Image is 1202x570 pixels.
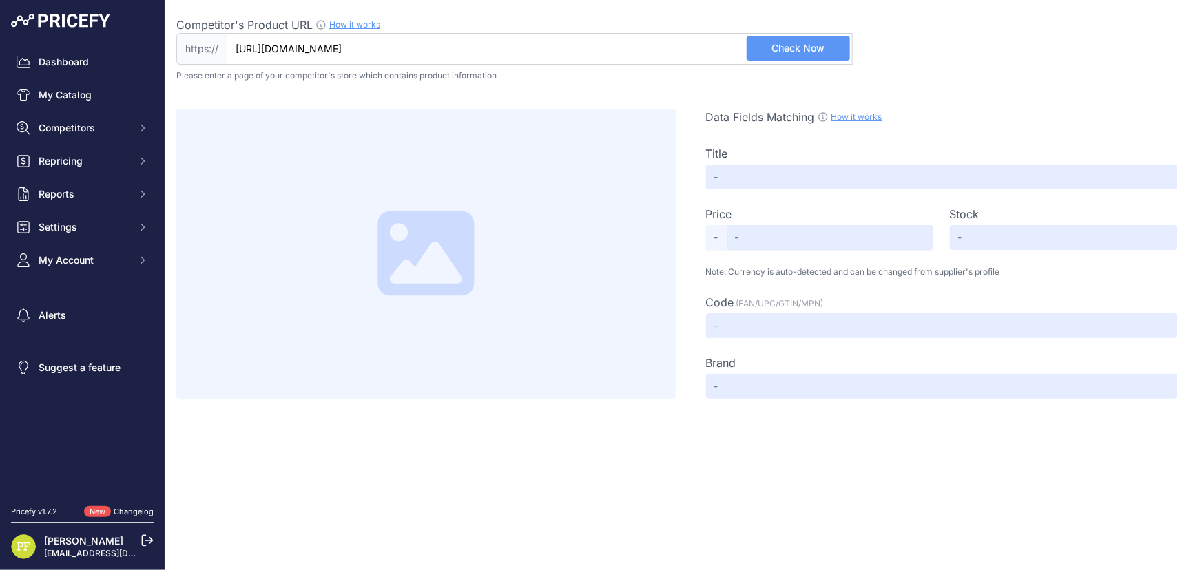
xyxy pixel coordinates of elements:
span: https:// [176,33,227,65]
label: Stock [950,206,980,222]
button: Competitors [11,116,154,140]
span: Reports [39,187,129,201]
a: Alerts [11,303,154,328]
input: - [706,165,1178,189]
label: Brand [706,355,736,371]
span: Competitors [39,121,129,135]
span: My Account [39,253,129,267]
a: My Catalog [11,83,154,107]
span: (EAN/UPC/GTIN/MPN) [736,298,824,308]
span: - [706,225,727,250]
a: Changelog [114,507,154,516]
a: [EMAIL_ADDRESS][DOMAIN_NAME] [44,548,188,558]
span: Code [706,295,734,309]
p: Note: Currency is auto-detected and can be changed from supplier's profile [706,266,1178,277]
label: Title [706,145,728,162]
input: - [727,225,933,250]
button: Check Now [747,36,850,61]
a: How it works [831,112,882,122]
span: Repricing [39,154,129,168]
span: Competitor's Product URL [176,18,313,32]
input: - [950,225,1177,250]
a: [PERSON_NAME] [44,535,123,547]
input: www.onlineshop.com/product [227,33,853,65]
span: Check Now [772,41,825,55]
button: My Account [11,248,154,273]
button: Settings [11,215,154,240]
span: Data Fields Matching [706,110,815,124]
nav: Sidebar [11,50,154,489]
p: Please enter a page of your competitor's store which contains product information [176,70,1191,81]
span: New [84,506,111,518]
div: Pricefy v1.7.2 [11,506,57,518]
span: Settings [39,220,129,234]
a: Dashboard [11,50,154,74]
input: - [706,374,1178,399]
label: Price [706,206,732,222]
a: Suggest a feature [11,355,154,380]
button: Repricing [11,149,154,173]
button: Reports [11,182,154,207]
a: How it works [329,19,380,30]
img: Pricefy Logo [11,14,110,28]
input: - [706,313,1178,338]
